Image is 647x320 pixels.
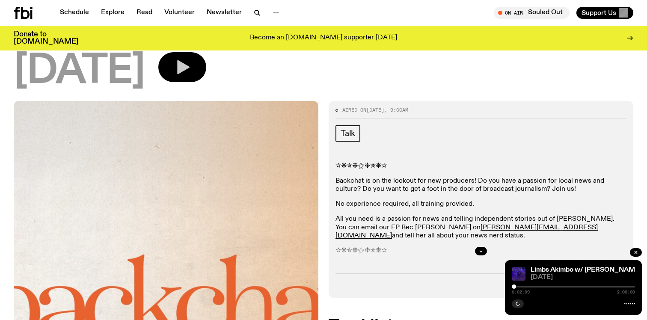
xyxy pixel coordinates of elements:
[531,274,635,281] span: [DATE]
[531,267,641,273] a: Limbs Akimbo w/ [PERSON_NAME]
[384,107,408,113] span: , 9:00am
[96,7,130,19] a: Explore
[55,7,94,19] a: Schedule
[512,290,530,294] span: 0:02:09
[250,34,397,42] p: Become an [DOMAIN_NAME] supporter [DATE]
[159,7,200,19] a: Volunteer
[335,177,626,193] p: Backchat is on the lookout for new producers! Do you have a passion for local news and culture? D...
[335,200,626,208] p: No experience required, all training provided.
[617,290,635,294] span: 2:00:00
[582,9,616,17] span: Support Us
[341,129,355,138] span: Talk
[202,7,247,19] a: Newsletter
[335,215,626,240] p: All you need is a passion for news and telling independent stories out of [PERSON_NAME]. You can ...
[131,7,157,19] a: Read
[576,7,633,19] button: Support Us
[335,162,626,170] p: ✫❋✯❉⚝❉✯❋✫
[503,9,565,16] span: Tune in live
[335,125,360,142] a: Talk
[14,52,145,91] span: [DATE]
[494,7,570,19] button: On AirSouled Out
[342,107,366,113] span: Aired on
[14,31,78,45] h3: Donate to [DOMAIN_NAME]
[366,107,384,113] span: [DATE]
